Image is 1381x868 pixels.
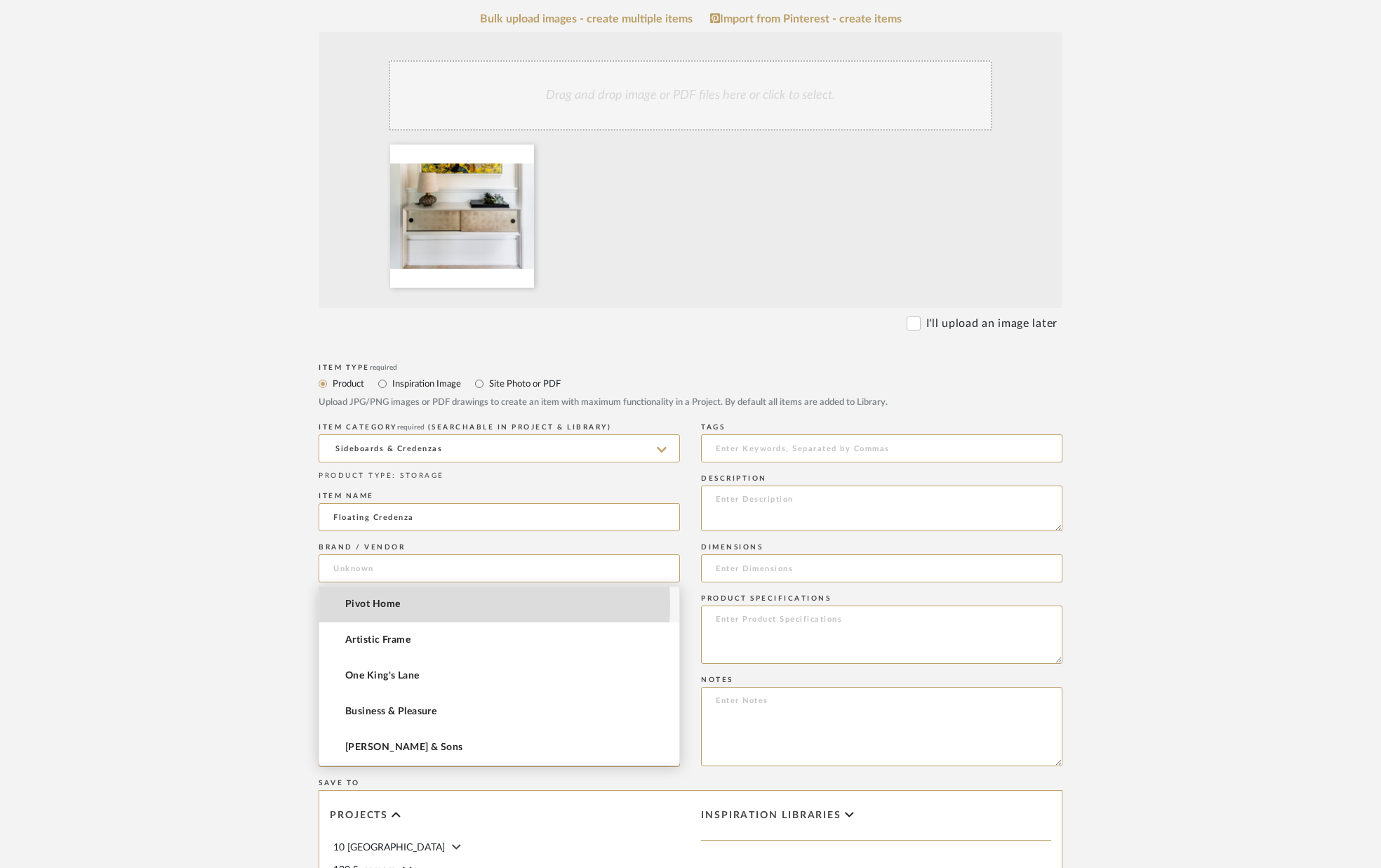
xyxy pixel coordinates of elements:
span: : STORAGE [392,472,444,479]
label: Product [331,376,364,392]
input: Enter Keywords, Separated by Commas [701,434,1062,462]
input: Enter Name [319,503,680,531]
label: Site Photo or PDF [488,376,561,392]
div: Description [701,474,1062,483]
div: Notes [701,676,1062,684]
div: Tags [701,423,1062,432]
div: ITEM CATEGORY [319,423,680,432]
input: Enter Dimensions [701,554,1062,582]
span: required [397,424,425,431]
input: Type a category to search and select [319,434,680,462]
div: Dimensions [701,543,1062,552]
span: (Searchable in Project & Library) [428,424,612,431]
div: Brand / Vendor [319,543,680,552]
span: Artistic Frame [345,634,411,646]
div: Save To [319,779,1062,787]
span: 10 [GEOGRAPHIC_DATA] [333,843,445,853]
label: Inspiration Image [391,376,461,392]
div: PRODUCT TYPE [319,471,680,481]
span: One King's Lane [345,670,420,682]
span: Projects [330,810,388,822]
span: Business & Pleasure [345,706,436,718]
label: I'll upload an image later [926,315,1058,332]
div: Item name [319,492,680,500]
span: Pivot Home [345,599,400,610]
mat-radio-group: Select item type [319,375,1062,392]
div: Item Type [319,363,1062,372]
input: Unknown [319,554,680,582]
a: Bulk upload images - create multiple items [480,13,693,25]
a: Import from Pinterest - create items [710,13,902,25]
span: [PERSON_NAME] & Sons [345,742,463,754]
span: Inspiration libraries [701,810,841,822]
div: Product Specifications [701,594,1062,603]
span: required [370,364,397,371]
div: Upload JPG/PNG images or PDF drawings to create an item with maximum functionality in a Project. ... [319,396,1062,410]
